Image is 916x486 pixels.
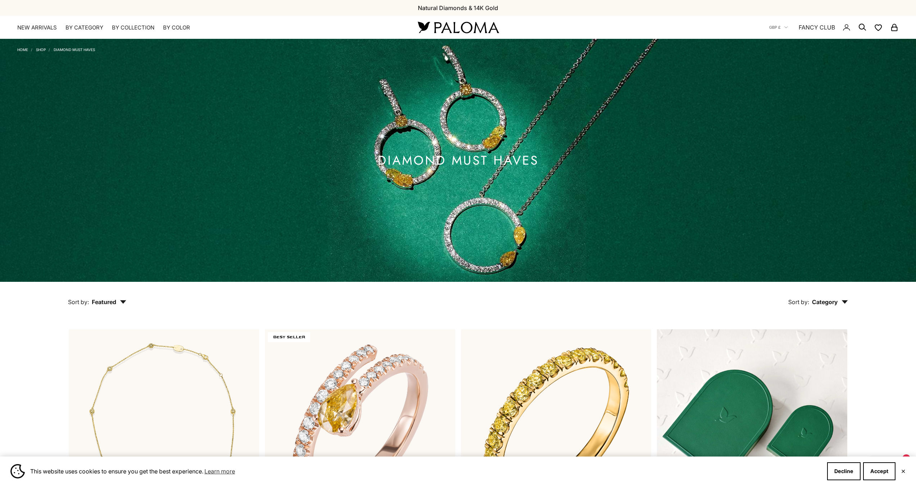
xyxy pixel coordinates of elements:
span: GBP £ [769,24,781,31]
summary: By Collection [112,24,154,31]
button: Close [901,469,906,473]
span: BEST SELLER [268,332,310,342]
nav: Breadcrumb [17,46,95,52]
a: FANCY CLUB [799,23,835,32]
span: Category [812,298,848,306]
p: Natural Diamonds & 14K Gold [418,3,498,13]
nav: Primary navigation [17,24,401,31]
summary: By Color [163,24,190,31]
a: Shop [36,47,46,52]
span: Sort by: [68,298,89,306]
span: Featured [92,298,126,306]
button: GBP £ [769,24,788,31]
span: This website uses cookies to ensure you get the best experience. [30,466,821,477]
span: Sort by: [788,298,809,306]
img: Cookie banner [10,464,25,478]
a: Diamond Must Haves [54,47,95,52]
nav: Secondary navigation [769,16,899,39]
a: Learn more [203,466,236,477]
a: Home [17,47,28,52]
summary: By Category [66,24,103,31]
button: Decline [827,462,861,480]
a: NEW ARRIVALS [17,24,57,31]
button: Accept [863,462,895,480]
h1: Diamond Must Haves [378,156,539,165]
button: Sort by: Featured [51,282,143,312]
button: Sort by: Category [772,282,865,312]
